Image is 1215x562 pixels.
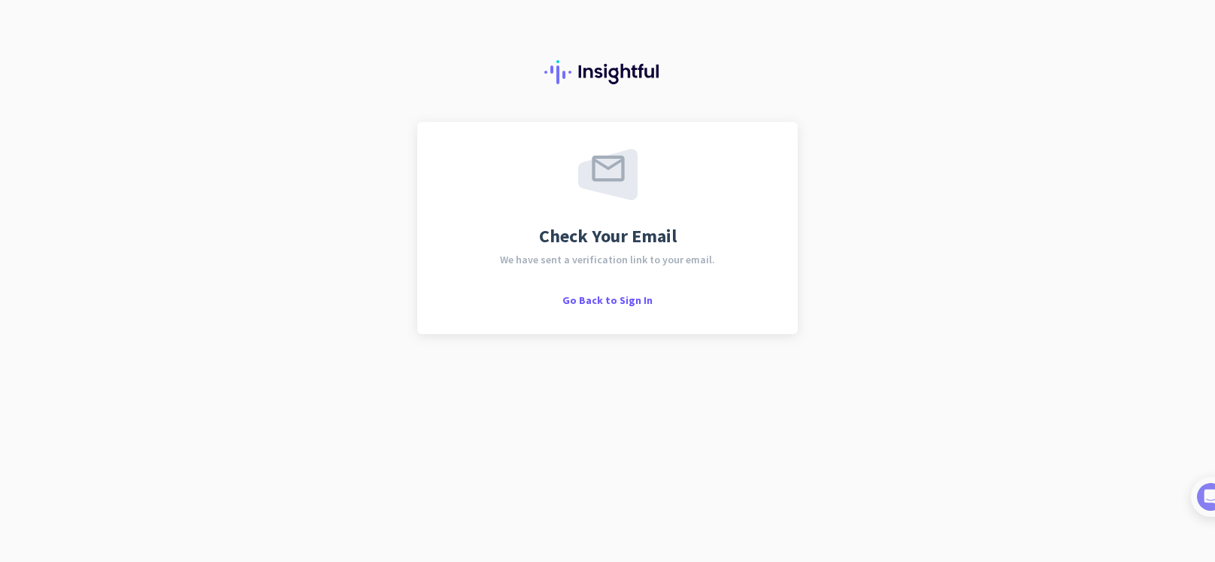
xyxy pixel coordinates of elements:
[539,227,677,245] span: Check Your Email
[544,60,671,84] img: Insightful
[578,149,638,200] img: email-sent
[562,293,653,307] span: Go Back to Sign In
[500,254,715,265] span: We have sent a verification link to your email.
